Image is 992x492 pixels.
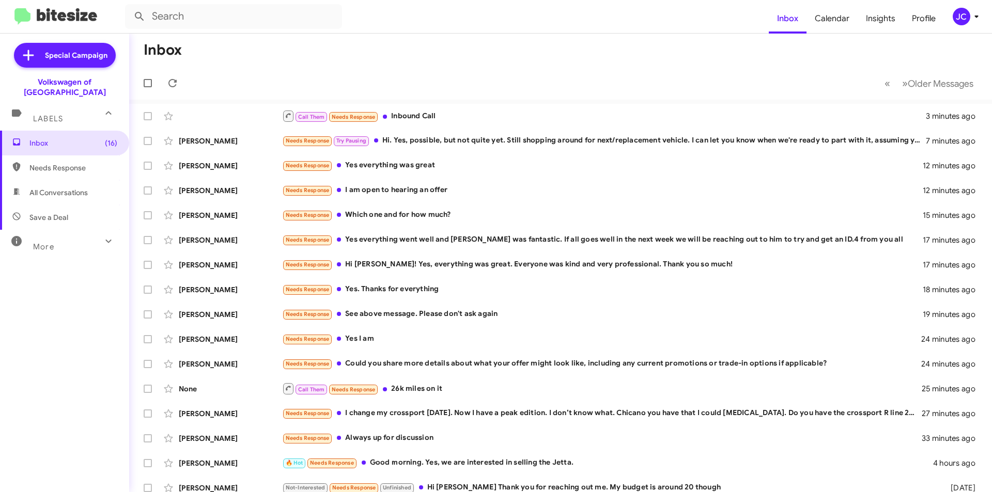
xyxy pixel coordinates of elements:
[286,187,330,194] span: Needs Response
[33,114,63,123] span: Labels
[286,484,326,491] span: Not-Interested
[286,311,330,318] span: Needs Response
[878,73,896,94] button: Previous
[282,109,926,122] div: Inbound Call
[282,234,923,246] div: Yes everything went well and [PERSON_NAME] was fantastic. If all goes well in the next week we wi...
[14,43,116,68] a: Special Campaign
[179,284,282,295] div: [PERSON_NAME]
[179,260,282,270] div: [PERSON_NAME]
[926,136,984,146] div: 7 minutes ago
[922,408,984,419] div: 27 minutes ago
[885,77,890,90] span: «
[332,484,376,491] span: Needs Response
[286,459,303,466] span: 🔥 Hot
[286,360,330,367] span: Needs Response
[923,210,984,220] div: 15 minutes ago
[286,286,330,293] span: Needs Response
[879,73,980,94] nav: Page navigation example
[923,309,984,320] div: 19 minutes ago
[896,73,980,94] button: Next
[923,161,984,171] div: 12 minutes ago
[282,333,922,345] div: Yes I am
[179,309,282,320] div: [PERSON_NAME]
[953,8,970,25] div: JC
[179,185,282,196] div: [PERSON_NAME]
[902,77,908,90] span: »
[286,162,330,169] span: Needs Response
[923,185,984,196] div: 12 minutes ago
[29,212,68,223] span: Save a Deal
[769,4,807,34] a: Inbox
[179,161,282,171] div: [PERSON_NAME]
[179,433,282,443] div: [PERSON_NAME]
[923,235,984,245] div: 17 minutes ago
[282,184,923,196] div: I am open to hearing an offer
[282,283,923,295] div: Yes. Thanks for everything
[179,458,282,468] div: [PERSON_NAME]
[298,386,325,393] span: Call Them
[33,242,54,251] span: More
[282,308,923,320] div: See above message. Please don't ask again
[286,336,330,342] span: Needs Response
[904,4,944,34] a: Profile
[922,334,984,344] div: 24 minutes ago
[179,235,282,245] div: [PERSON_NAME]
[282,432,922,444] div: Always up for discussion
[282,135,926,147] div: Hi. Yes, possible, but not quite yet. Still shopping around for next/replacement vehicle. I can l...
[282,457,933,469] div: Good morning. Yes, we are interested in selling the Jetta.
[179,210,282,220] div: [PERSON_NAME]
[336,137,366,144] span: Try Pausing
[286,236,330,243] span: Needs Response
[179,136,282,146] div: [PERSON_NAME]
[179,384,282,394] div: None
[144,42,182,58] h1: Inbox
[29,163,117,173] span: Needs Response
[332,114,376,120] span: Needs Response
[179,408,282,419] div: [PERSON_NAME]
[922,384,984,394] div: 25 minutes ago
[944,8,981,25] button: JC
[310,459,354,466] span: Needs Response
[807,4,858,34] a: Calendar
[286,435,330,441] span: Needs Response
[105,138,117,148] span: (16)
[125,4,342,29] input: Search
[45,50,107,60] span: Special Campaign
[179,334,282,344] div: [PERSON_NAME]
[282,358,922,370] div: Could you share more details about what your offer might look like, including any current promoti...
[282,209,923,221] div: Which one and for how much?
[923,284,984,295] div: 18 minutes ago
[179,359,282,369] div: [PERSON_NAME]
[286,410,330,417] span: Needs Response
[383,484,411,491] span: Unfinished
[858,4,904,34] a: Insights
[29,138,117,148] span: Inbox
[282,382,922,395] div: 26k miles on it
[922,359,984,369] div: 24 minutes ago
[908,78,973,89] span: Older Messages
[29,187,88,198] span: All Conversations
[332,386,376,393] span: Needs Response
[298,114,325,120] span: Call Them
[922,433,984,443] div: 33 minutes ago
[282,259,923,271] div: Hi [PERSON_NAME]! Yes, everything was great. Everyone was kind and very professional. Thank you s...
[282,160,923,171] div: Yes everything was great
[286,261,330,268] span: Needs Response
[286,212,330,218] span: Needs Response
[926,111,984,121] div: 3 minutes ago
[923,260,984,270] div: 17 minutes ago
[933,458,984,468] div: 4 hours ago
[286,137,330,144] span: Needs Response
[282,407,922,419] div: I change my crossport [DATE]. Now I have a peak edition. I don’t know what. Chicano you have that...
